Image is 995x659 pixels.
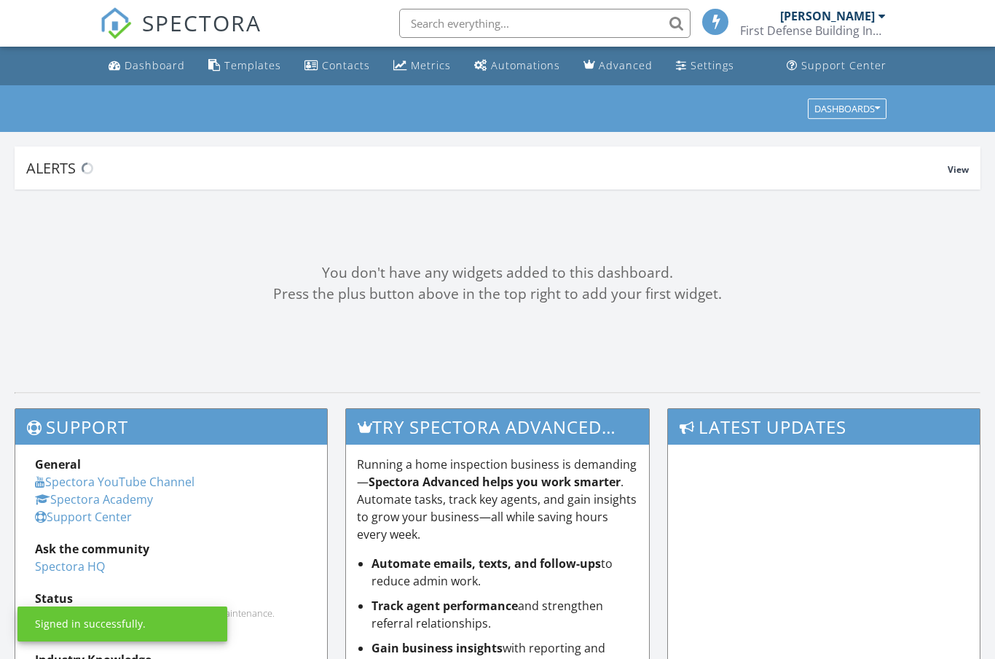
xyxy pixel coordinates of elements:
a: Spectora HQ [35,558,105,574]
div: Metrics [411,58,451,72]
div: Contacts [322,58,370,72]
input: Search everything... [399,9,691,38]
div: Advanced [599,58,653,72]
h3: Latest Updates [668,409,980,445]
h3: Support [15,409,327,445]
img: The Best Home Inspection Software - Spectora [100,7,132,39]
div: Status [35,590,307,607]
div: You don't have any widgets added to this dashboard. [15,262,980,284]
div: First Defense Building Inspection [740,23,886,38]
li: to reduce admin work. [371,555,638,590]
a: SPECTORA [100,20,261,50]
a: Contacts [299,52,376,79]
a: Spectora Academy [35,491,153,507]
div: Dashboard [125,58,185,72]
strong: Automate emails, texts, and follow-ups [371,555,601,572]
a: Automations (Basic) [468,52,566,79]
p: Running a home inspection business is demanding— . Automate tasks, track key agents, and gain ins... [357,456,638,543]
a: Advanced [578,52,658,79]
span: SPECTORA [142,7,261,38]
a: Settings [670,52,740,79]
strong: Gain business insights [371,640,503,656]
a: Support Center [35,509,132,525]
strong: General [35,456,81,472]
a: Templates [202,52,287,79]
div: Alerts [26,158,948,178]
li: and strengthen referral relationships. [371,597,638,632]
div: Dashboards [814,104,880,114]
a: Dashboard [103,52,191,79]
span: View [948,163,969,176]
strong: Track agent performance [371,598,518,614]
div: Signed in successfully. [35,617,146,631]
strong: Spectora Advanced helps you work smarter [369,474,621,490]
div: Automations [491,58,560,72]
div: Ask the community [35,540,307,558]
div: Templates [224,58,281,72]
a: Support Center [781,52,892,79]
a: Spectora YouTube Channel [35,474,194,490]
div: Support Center [801,58,886,72]
h3: Try spectora advanced [DATE] [346,409,649,445]
button: Dashboards [808,98,886,119]
a: Metrics [388,52,457,79]
div: [PERSON_NAME] [780,9,875,23]
div: Settings [691,58,734,72]
div: Press the plus button above in the top right to add your first widget. [15,284,980,305]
